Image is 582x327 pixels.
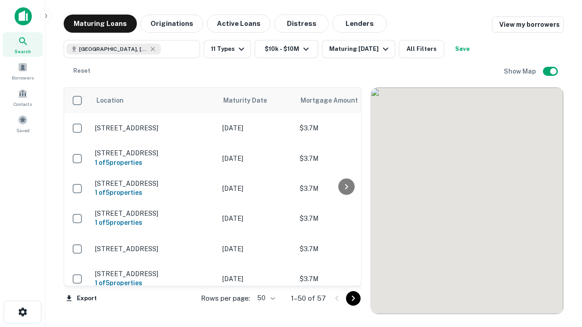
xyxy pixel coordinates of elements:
th: Mortgage Amount [295,88,395,113]
button: Maturing Loans [64,15,137,33]
button: Go to next page [346,291,361,306]
p: $3.7M [300,244,391,254]
span: Contacts [14,100,32,108]
button: Export [64,292,99,305]
p: [DATE] [222,123,291,133]
h6: Show Map [504,66,537,76]
p: [DATE] [222,244,291,254]
a: Borrowers [3,59,43,83]
h6: 1 of 5 properties [95,278,213,288]
p: [DATE] [222,154,291,163]
h6: 1 of 5 properties [95,218,213,228]
button: Lenders [332,15,387,33]
button: Distress [274,15,329,33]
button: Save your search to get updates of matches that match your search criteria. [448,40,477,58]
button: Reset [67,62,96,80]
p: $3.7M [300,183,391,193]
span: [GEOGRAPHIC_DATA], [GEOGRAPHIC_DATA] [79,45,147,53]
div: 50 [254,292,276,305]
p: $3.7M [300,154,391,163]
p: [STREET_ADDRESS] [95,245,213,253]
span: Borrowers [12,74,34,81]
span: Location [96,95,124,106]
p: [STREET_ADDRESS] [95,209,213,218]
p: [STREET_ADDRESS] [95,149,213,157]
p: $3.7M [300,213,391,223]
a: View my borrowers [492,16,564,33]
button: Maturing [DATE] [322,40,395,58]
th: Location [90,88,218,113]
div: Maturing [DATE] [329,44,391,54]
p: [STREET_ADDRESS] [95,270,213,278]
img: capitalize-icon.png [15,7,32,25]
span: Maturity Date [223,95,279,106]
p: [DATE] [222,213,291,223]
th: Maturity Date [218,88,295,113]
a: Contacts [3,85,43,109]
h6: 1 of 5 properties [95,158,213,168]
iframe: Chat Widget [537,254,582,298]
button: $10k - $10M [255,40,318,58]
p: [DATE] [222,274,291,284]
span: Search [15,48,31,55]
button: Active Loans [207,15,271,33]
p: 1–50 of 57 [291,293,326,304]
span: Saved [16,127,30,134]
p: $3.7M [300,123,391,133]
p: [STREET_ADDRESS] [95,179,213,188]
button: Originations [140,15,203,33]
p: [STREET_ADDRESS] [95,124,213,132]
p: Rows per page: [201,293,250,304]
div: 0 0 [371,88,563,314]
button: 11 Types [204,40,251,58]
a: Search [3,32,43,57]
span: Mortgage Amount [301,95,370,106]
p: [DATE] [222,183,291,193]
button: All Filters [399,40,444,58]
p: $3.7M [300,274,391,284]
h6: 1 of 5 properties [95,188,213,198]
a: Saved [3,111,43,136]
